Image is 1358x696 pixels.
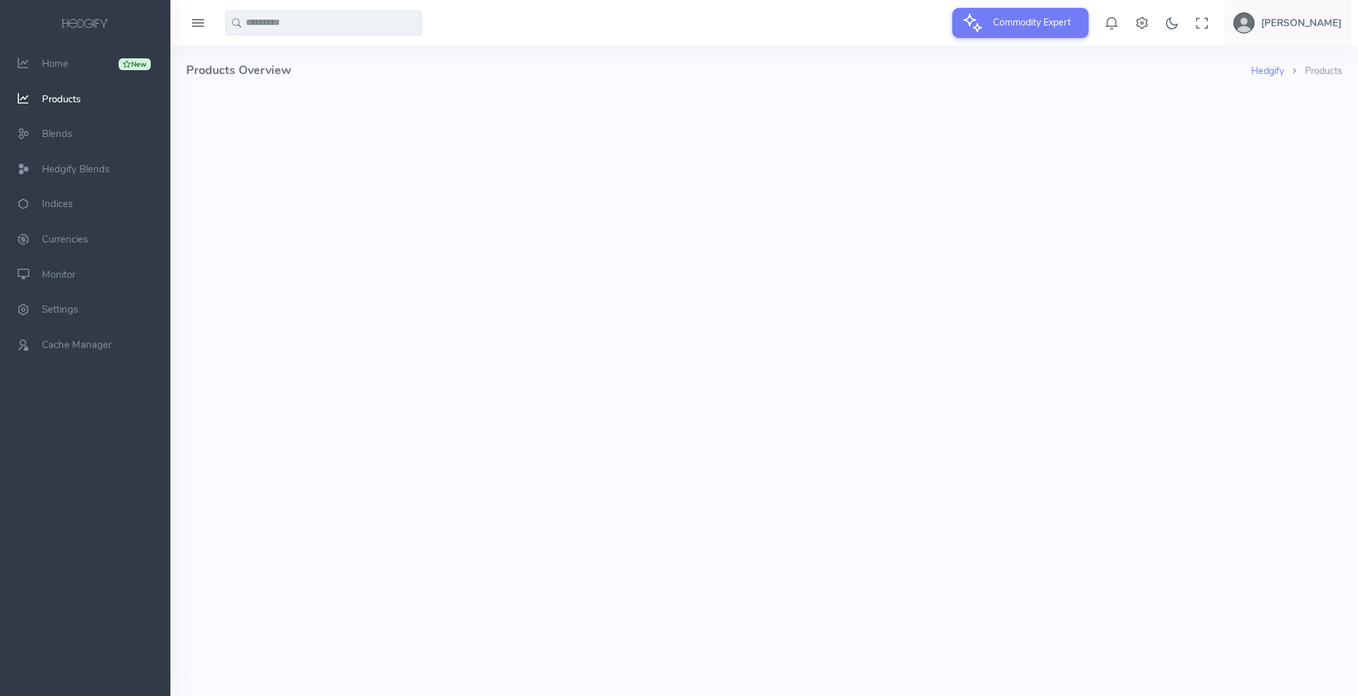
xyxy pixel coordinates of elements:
[42,127,72,140] span: Blends
[42,233,88,246] span: Currencies
[42,163,109,176] span: Hedgify Blends
[1284,64,1342,79] li: Products
[42,92,81,106] span: Products
[186,46,1251,95] h4: Products Overview
[119,58,151,70] div: New
[952,8,1089,38] button: Commodity Expert
[952,16,1089,29] a: Commodity Expert
[985,8,1079,37] span: Commodity Expert
[42,198,73,211] span: Indices
[1251,64,1284,77] a: Hedgify
[60,17,111,31] img: logo
[42,303,78,316] span: Settings
[42,338,111,351] span: Cache Manager
[42,57,68,70] span: Home
[42,268,75,281] span: Monitor
[1233,12,1254,33] img: user-image
[1261,18,1342,28] h5: [PERSON_NAME]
